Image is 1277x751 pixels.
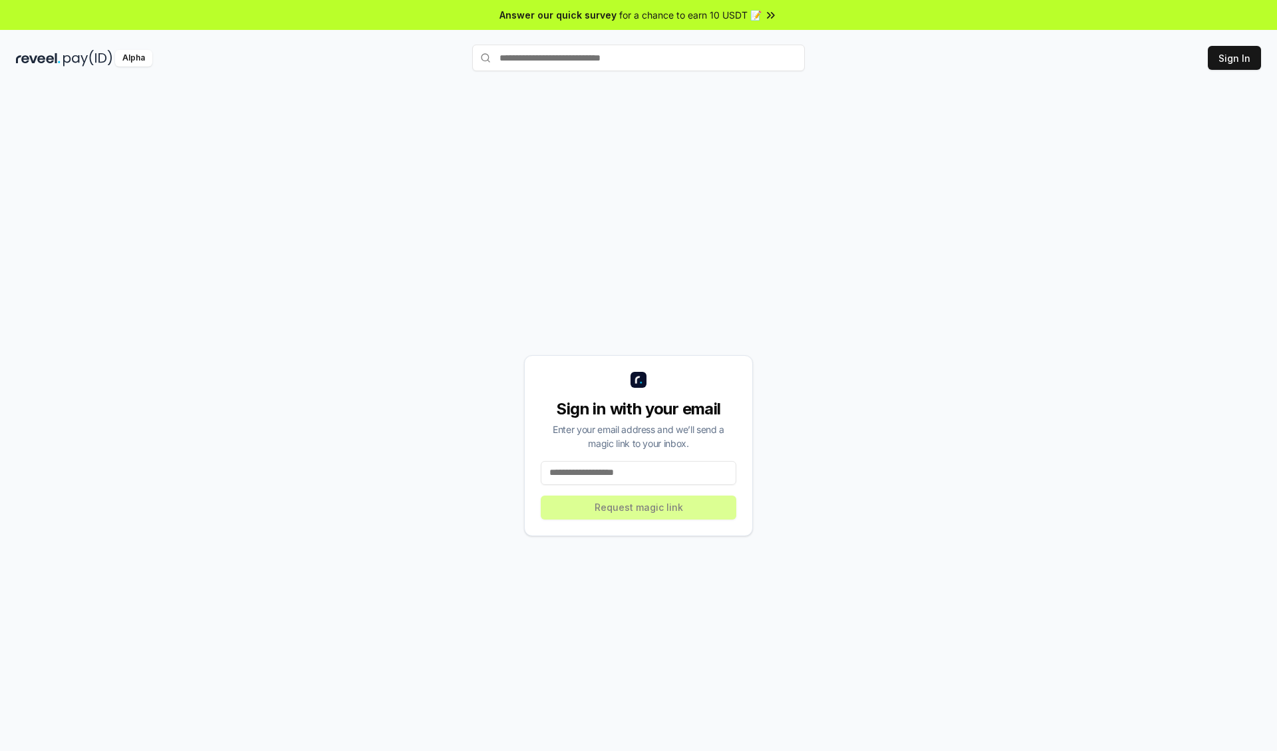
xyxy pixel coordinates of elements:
button: Sign In [1208,46,1261,70]
div: Enter your email address and we’ll send a magic link to your inbox. [541,422,736,450]
div: Sign in with your email [541,398,736,420]
span: for a chance to earn 10 USDT 📝 [619,8,762,22]
img: pay_id [63,50,112,67]
img: logo_small [631,372,646,388]
span: Answer our quick survey [499,8,617,22]
div: Alpha [115,50,152,67]
img: reveel_dark [16,50,61,67]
